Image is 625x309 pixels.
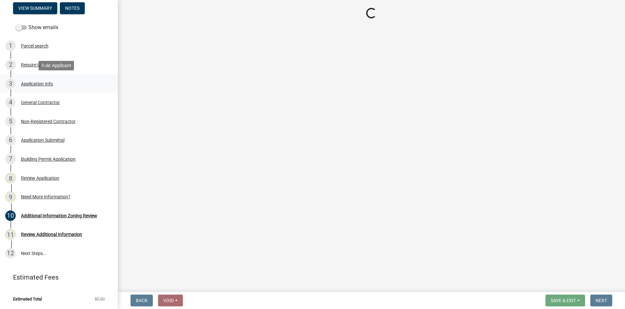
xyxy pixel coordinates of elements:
[158,295,183,306] button: Void
[590,295,612,306] button: Next
[13,2,57,14] button: View Summary
[60,2,85,14] button: Notes
[16,24,58,31] label: Show emails
[13,6,57,11] wm-modal-confirm: Summary
[5,79,16,89] div: 3
[21,213,97,218] div: Additional Information Zoning Review
[5,210,16,221] div: 10
[13,297,42,301] span: Estimated Total
[21,44,48,48] div: Parcel search
[551,298,576,303] span: Save & Exit
[5,60,16,70] div: 2
[5,229,16,240] div: 11
[21,157,76,161] div: Building Permit Application
[21,194,70,199] div: Need More Information?
[163,298,174,303] span: Void
[596,298,607,303] span: Next
[131,295,153,306] button: Back
[21,138,64,142] div: Application Submittal
[21,82,53,86] div: Application Info
[545,295,585,306] button: Save & Exit
[21,119,76,124] div: Non-Registered Contractor
[5,173,16,183] div: 8
[136,298,148,303] span: Back
[5,97,16,108] div: 4
[39,61,74,70] div: Role: Applicant
[5,116,16,127] div: 5
[21,63,46,67] div: Require User
[5,135,16,145] div: 6
[5,271,107,284] a: Estimated Fees
[5,248,16,259] div: 12
[60,6,85,11] wm-modal-confirm: Notes
[95,297,105,301] span: $0.00
[5,154,16,164] div: 7
[21,232,82,237] div: Review Additional Information
[21,176,59,180] div: Review Application
[21,100,60,105] div: General Contractor
[5,41,16,51] div: 1
[5,191,16,202] div: 9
